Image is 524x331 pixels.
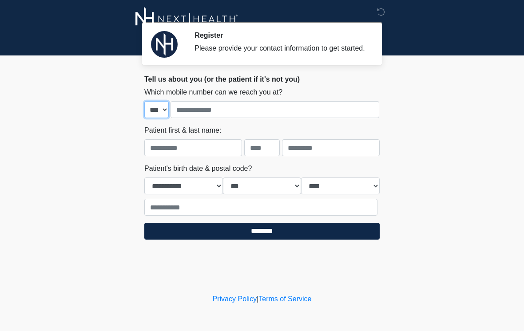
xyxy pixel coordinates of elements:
label: Which mobile number can we reach you at? [144,87,282,98]
img: Next-Health Logo [135,7,238,31]
a: Terms of Service [258,295,311,303]
a: Privacy Policy [213,295,257,303]
div: Please provide your contact information to get started. [195,43,366,54]
label: Patient first & last name: [144,125,221,136]
a: | [257,295,258,303]
h2: Tell us about you (or the patient if it's not you) [144,75,380,83]
label: Patient's birth date & postal code? [144,163,252,174]
img: Agent Avatar [151,31,178,58]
